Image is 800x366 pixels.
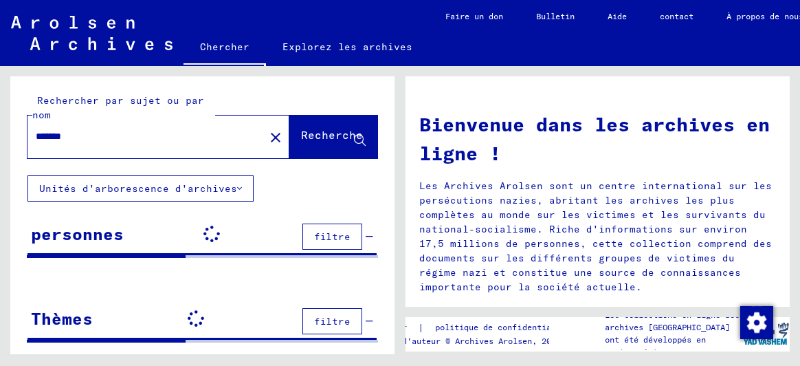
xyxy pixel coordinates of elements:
font: politique de confidentialité [435,322,570,332]
button: Unités d'arborescence d'archives [27,175,254,202]
button: Recherche [289,116,377,158]
font: personnes [31,224,124,244]
mat-icon: close [267,129,284,146]
img: Arolsen_neg.svg [11,16,173,50]
font: contact [660,11,693,21]
font: ont été développés en partenariat avec [605,334,706,357]
font: Unités d'arborescence d'archives [39,182,237,195]
font: Chercher [200,41,249,53]
a: Chercher [184,30,266,66]
a: Explorez les archives [266,30,429,63]
font: Explorez les archives [282,41,412,53]
button: filtre [302,224,362,250]
font: filtre [314,315,351,327]
font: filtre [314,230,351,243]
font: Faire un don [445,11,503,21]
font: Droits d'auteur © Archives Arolsen, 2021 [368,336,561,346]
font: Recherche [301,128,363,142]
button: filtre [302,308,362,334]
a: politique de confidentialité [424,321,587,335]
button: Clair [262,123,289,151]
font: Bienvenue dans les archives en ligne ! [419,112,770,165]
font: Une grande partie des quelque 30 millions de documents est désormais accessible en ligne dans les... [419,305,772,360]
font: Bulletin [536,11,575,21]
font: | [418,321,424,334]
img: Zustimmung ändern [740,306,773,339]
font: Thèmes [31,308,93,329]
font: Rechercher par sujet ou par nom [32,94,204,121]
font: Aide [608,11,627,21]
font: Les Archives Arolsen sont un centre international sur les persécutions nazies, abritant les archi... [419,180,772,293]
